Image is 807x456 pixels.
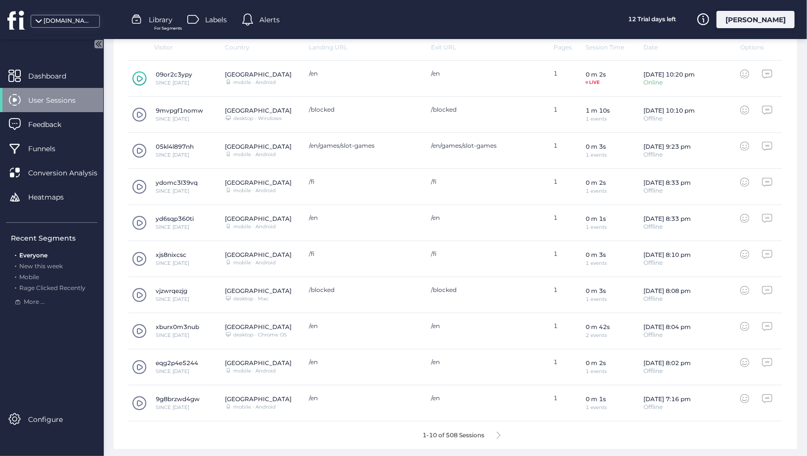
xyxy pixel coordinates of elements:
[586,153,607,158] div: 1 events
[225,107,292,114] div: [GEOGRAPHIC_DATA]
[156,251,189,258] div: xjs8nixcsc
[586,287,607,294] div: 0 m 3s
[586,71,606,78] div: 0 m 2s
[431,394,544,402] div: /en
[225,251,292,258] div: [GEOGRAPHIC_DATA]
[19,262,63,270] span: New this week
[643,107,695,114] div: [DATE] 10:10 pm
[643,260,691,266] div: Offline
[156,107,203,114] div: 9mvpgf1nomw
[309,394,422,402] div: /en
[156,395,200,403] div: 9g8brzwd4gw
[431,43,553,51] div: Exit URL
[233,152,276,157] div: mobile · Android
[156,405,200,410] div: SINCE [DATE]
[225,359,292,367] div: [GEOGRAPHIC_DATA]
[643,224,691,230] div: Offline
[156,297,189,302] div: SINCE [DATE]
[431,358,544,366] div: /en
[553,142,586,160] div: 1
[717,11,795,28] div: [PERSON_NAME]
[643,152,691,158] div: Offline
[233,116,282,121] div: desktop · Windows
[156,143,194,150] div: 05kl4l897nh
[643,323,691,331] div: [DATE] 8:04 pm
[643,404,691,410] div: Offline
[431,142,544,149] div: /en/games/slot-games
[309,322,422,330] div: /en
[233,296,269,301] div: desktop · Mac
[233,260,276,265] div: mobile · Android
[233,369,276,373] div: mobile · Android
[309,286,422,293] div: /blocked
[643,359,691,367] div: [DATE] 8:02 pm
[156,261,189,266] div: SINCE [DATE]
[156,323,199,331] div: xburx0m3nub
[156,117,203,122] div: SINCE [DATE]
[205,14,227,25] span: Labels
[643,296,691,302] div: Offline
[643,251,691,258] div: [DATE] 8:10 pm
[149,14,172,25] span: Library
[553,178,586,196] div: 1
[553,322,586,340] div: 1
[586,179,607,186] div: 0 m 2s
[233,224,276,229] div: mobile · Android
[233,188,276,193] div: mobile · Android
[225,179,292,186] div: [GEOGRAPHIC_DATA]
[28,414,78,425] span: Configure
[586,143,607,150] div: 0 m 3s
[553,43,586,51] div: Pages
[553,394,586,412] div: 1
[643,71,695,78] div: [DATE] 10:20 pm
[128,43,225,51] div: Visitor
[28,71,81,82] span: Dashboard
[19,273,39,281] span: Mobile
[19,284,85,291] span: Rage Clicked Recently
[553,250,586,268] div: 1
[586,189,607,194] div: 1 events
[643,80,695,85] div: Online
[643,287,691,294] div: [DATE] 8:08 pm
[156,179,198,186] div: ydomc3l39vq
[43,16,93,26] div: [DOMAIN_NAME]
[154,25,182,32] span: For Segments
[309,358,422,366] div: /en
[586,117,610,122] div: 1 events
[309,178,422,185] div: /fi
[309,106,422,113] div: /blocked
[233,80,276,85] div: mobile · Android
[586,261,607,266] div: 1 events
[156,333,199,338] div: SINCE [DATE]
[15,271,16,281] span: .
[156,81,192,85] div: SINCE [DATE]
[431,178,544,185] div: /fi
[15,249,16,259] span: .
[553,358,586,376] div: 1
[553,286,586,304] div: 1
[586,395,607,403] div: 0 m 1s
[28,119,76,130] span: Feedback
[225,43,308,51] div: Country
[553,214,586,232] div: 1
[423,432,484,438] div: 1-10 of 508 Sessions
[28,192,79,203] span: Heatmaps
[225,323,292,331] div: [GEOGRAPHIC_DATA]
[586,359,607,367] div: 0 m 2s
[19,251,47,259] span: Everyone
[586,215,607,222] div: 0 m 1s
[740,43,772,51] div: Options
[259,14,280,25] span: Alerts
[586,43,643,51] div: Session Time
[309,43,431,51] div: Landing URL
[156,225,194,230] div: SINCE [DATE]
[586,323,610,331] div: 0 m 42s
[28,167,112,178] span: Conversion Analysis
[643,143,691,150] div: [DATE] 9:23 pm
[586,225,607,230] div: 1 events
[586,107,610,114] div: 1 m 10s
[431,286,544,293] div: /blocked
[309,70,422,77] div: /en
[643,179,691,186] div: [DATE] 8:33 pm
[431,250,544,257] div: /fi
